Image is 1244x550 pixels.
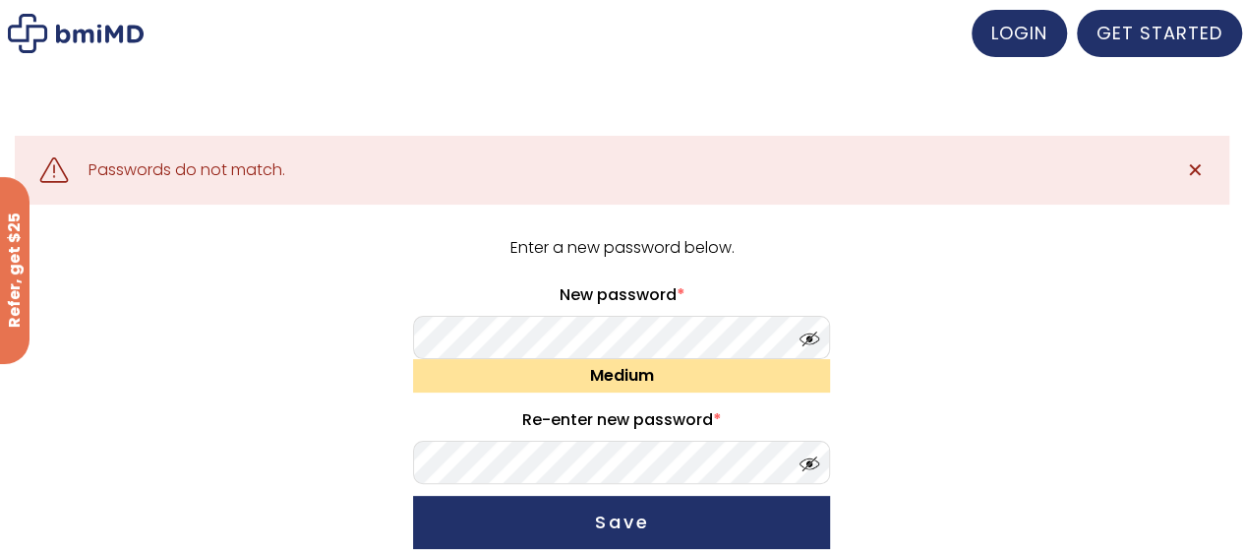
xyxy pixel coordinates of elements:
[8,14,144,53] img: My account
[410,234,833,262] p: Enter a new password below.
[413,496,830,549] button: Save
[972,10,1067,57] a: LOGIN
[1175,151,1214,190] a: ✕
[1096,21,1222,45] span: GET STARTED
[89,156,285,184] div: Passwords do not match.
[1077,10,1242,57] a: GET STARTED
[991,21,1047,45] span: LOGIN
[767,326,791,349] keeper-lock: Open Keeper Popup
[413,359,830,393] div: Medium
[767,451,791,474] keeper-lock: Open Keeper Popup
[413,279,830,311] label: New password
[413,404,830,436] label: Re-enter new password
[1186,156,1203,184] span: ✕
